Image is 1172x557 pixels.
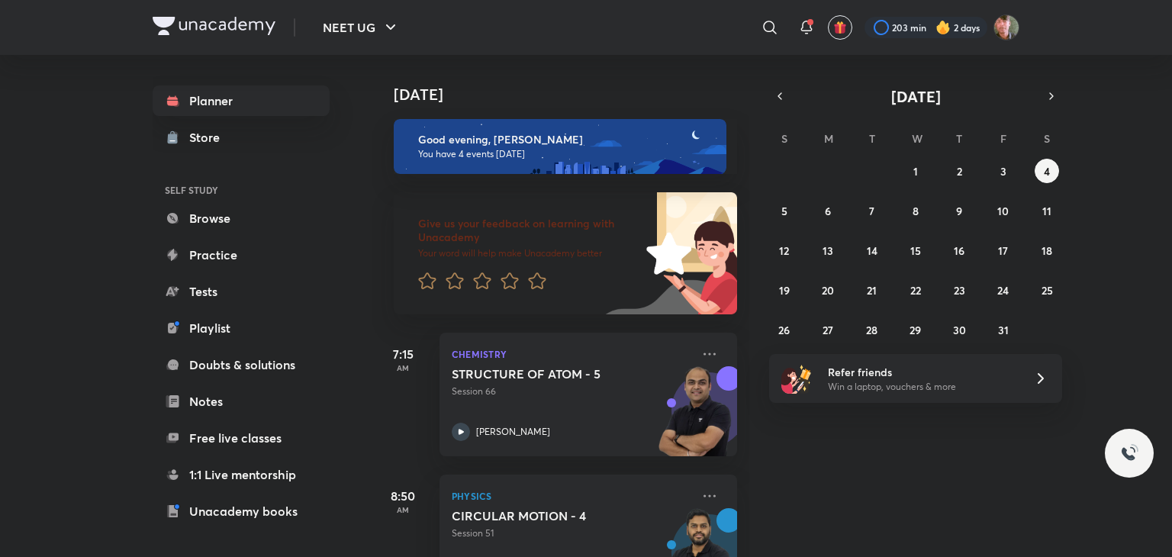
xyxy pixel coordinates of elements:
[153,313,330,343] a: Playlist
[903,159,928,183] button: October 1, 2025
[452,526,691,540] p: Session 51
[781,204,787,218] abbr: October 5, 2025
[903,238,928,262] button: October 15, 2025
[957,164,962,179] abbr: October 2, 2025
[394,85,752,104] h4: [DATE]
[947,238,971,262] button: October 16, 2025
[991,159,1016,183] button: October 3, 2025
[372,505,433,514] p: AM
[912,131,922,146] abbr: Wednesday
[476,425,550,439] p: [PERSON_NAME]
[153,17,275,39] a: Company Logo
[779,283,790,298] abbr: October 19, 2025
[452,487,691,505] p: Physics
[956,204,962,218] abbr: October 9, 2025
[954,243,964,258] abbr: October 16, 2025
[1042,243,1052,258] abbr: October 18, 2025
[954,283,965,298] abbr: October 23, 2025
[778,323,790,337] abbr: October 26, 2025
[153,203,330,233] a: Browse
[452,345,691,363] p: Chemistry
[869,204,874,218] abbr: October 7, 2025
[860,238,884,262] button: October 14, 2025
[1035,159,1059,183] button: October 4, 2025
[772,317,797,342] button: October 26, 2025
[1044,164,1050,179] abbr: October 4, 2025
[781,131,787,146] abbr: Sunday
[314,12,409,43] button: NEET UG
[189,128,229,146] div: Store
[418,217,641,244] h6: Give us your feedback on learning with Unacademy
[790,85,1041,107] button: [DATE]
[418,148,713,160] p: You have 4 events [DATE]
[153,85,330,116] a: Planner
[153,496,330,526] a: Unacademy books
[860,278,884,302] button: October 21, 2025
[991,317,1016,342] button: October 31, 2025
[903,317,928,342] button: October 29, 2025
[867,243,877,258] abbr: October 14, 2025
[1035,278,1059,302] button: October 25, 2025
[935,20,951,35] img: streak
[418,247,641,259] p: Your word will help make Unacademy better
[997,283,1009,298] abbr: October 24, 2025
[816,198,840,223] button: October 6, 2025
[903,278,928,302] button: October 22, 2025
[153,349,330,380] a: Doubts & solutions
[452,385,691,398] p: Session 66
[452,508,642,523] h5: CIRCULAR MOTION - 4
[866,323,877,337] abbr: October 28, 2025
[860,317,884,342] button: October 28, 2025
[816,238,840,262] button: October 13, 2025
[869,131,875,146] abbr: Tuesday
[816,278,840,302] button: October 20, 2025
[947,317,971,342] button: October 30, 2025
[153,276,330,307] a: Tests
[947,278,971,302] button: October 23, 2025
[828,364,1016,380] h6: Refer friends
[372,345,433,363] h5: 7:15
[772,198,797,223] button: October 5, 2025
[1042,283,1053,298] abbr: October 25, 2025
[153,240,330,270] a: Practice
[910,283,921,298] abbr: October 22, 2025
[947,198,971,223] button: October 9, 2025
[653,366,737,472] img: unacademy
[998,323,1009,337] abbr: October 31, 2025
[991,278,1016,302] button: October 24, 2025
[1035,198,1059,223] button: October 11, 2025
[913,204,919,218] abbr: October 8, 2025
[372,363,433,372] p: AM
[910,323,921,337] abbr: October 29, 2025
[772,278,797,302] button: October 19, 2025
[781,363,812,394] img: referral
[452,366,642,382] h5: STRUCTURE OF ATOM - 5
[825,204,831,218] abbr: October 6, 2025
[860,198,884,223] button: October 7, 2025
[903,198,928,223] button: October 8, 2025
[913,164,918,179] abbr: October 1, 2025
[1042,204,1051,218] abbr: October 11, 2025
[910,243,921,258] abbr: October 15, 2025
[991,238,1016,262] button: October 17, 2025
[822,283,834,298] abbr: October 20, 2025
[418,133,713,146] h6: Good evening, [PERSON_NAME]
[947,159,971,183] button: October 2, 2025
[998,243,1008,258] abbr: October 17, 2025
[993,14,1019,40] img: Ravii
[1044,131,1050,146] abbr: Saturday
[991,198,1016,223] button: October 10, 2025
[953,323,966,337] abbr: October 30, 2025
[1000,164,1006,179] abbr: October 3, 2025
[828,15,852,40] button: avatar
[1035,238,1059,262] button: October 18, 2025
[153,177,330,203] h6: SELF STUDY
[956,131,962,146] abbr: Thursday
[594,192,737,314] img: feedback_image
[153,386,330,417] a: Notes
[828,380,1016,394] p: Win a laptop, vouchers & more
[153,122,330,153] a: Store
[153,423,330,453] a: Free live classes
[997,204,1009,218] abbr: October 10, 2025
[372,487,433,505] h5: 8:50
